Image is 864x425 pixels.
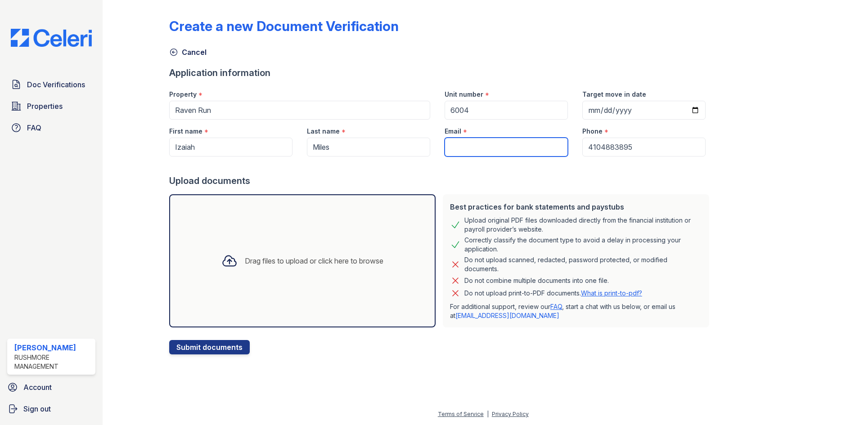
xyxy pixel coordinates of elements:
[7,76,95,94] a: Doc Verifications
[464,289,642,298] p: Do not upload print-to-PDF documents.
[23,403,51,414] span: Sign out
[455,312,559,319] a: [EMAIL_ADDRESS][DOMAIN_NAME]
[169,90,197,99] label: Property
[438,411,484,417] a: Terms of Service
[582,90,646,99] label: Target move in date
[27,101,63,112] span: Properties
[464,275,609,286] div: Do not combine multiple documents into one file.
[307,127,340,136] label: Last name
[4,400,99,418] a: Sign out
[27,122,41,133] span: FAQ
[169,127,202,136] label: First name
[169,47,207,58] a: Cancel
[450,302,702,320] p: For additional support, review our , start a chat with us below, or email us at
[492,411,529,417] a: Privacy Policy
[169,340,250,354] button: Submit documents
[445,127,461,136] label: Email
[7,97,95,115] a: Properties
[169,174,713,187] div: Upload documents
[4,378,99,396] a: Account
[464,216,702,234] div: Upload original PDF files downloaded directly from the financial institution or payroll provider’...
[464,255,702,273] div: Do not upload scanned, redacted, password protected, or modified documents.
[581,289,642,297] a: What is print-to-pdf?
[464,236,702,254] div: Correctly classify the document type to avoid a delay in processing your application.
[582,127,603,136] label: Phone
[169,67,713,79] div: Application information
[487,411,489,417] div: |
[169,18,399,34] div: Create a new Document Verification
[245,255,383,266] div: Drag files to upload or click here to browse
[7,119,95,137] a: FAQ
[550,303,562,310] a: FAQ
[445,90,483,99] label: Unit number
[14,342,92,353] div: [PERSON_NAME]
[23,382,52,393] span: Account
[4,29,99,47] img: CE_Logo_Blue-a8612792a0a2168367f1c8372b55b34899dd931a85d93a1a3d3e32e68fde9ad4.png
[450,201,702,212] div: Best practices for bank statements and paystubs
[27,79,85,90] span: Doc Verifications
[14,353,92,371] div: Rushmore Management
